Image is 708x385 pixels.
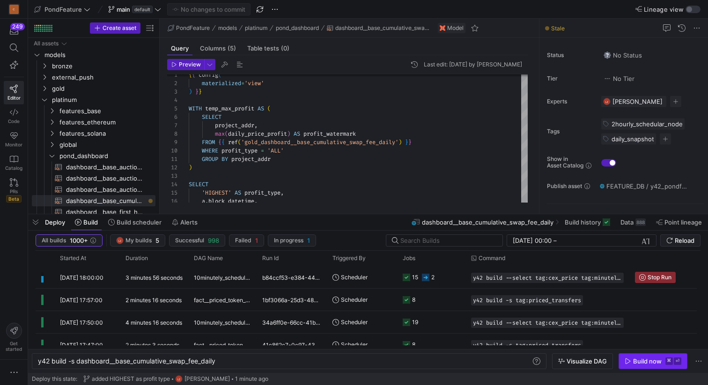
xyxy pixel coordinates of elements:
[412,266,418,288] div: 15
[202,189,231,196] span: 'HIGHEST'
[66,207,145,218] span: dashboard__base_first_hour_transactions​​​​​​​​​​
[235,376,268,382] span: 1 minute ago
[9,5,19,14] div: C
[513,237,552,244] input: Start datetime
[10,23,25,30] div: 249
[167,130,177,138] div: 8
[398,138,402,146] span: )
[644,6,684,13] span: Lineage view
[59,151,154,161] span: pond_dashboard
[167,87,177,96] div: 3
[175,237,204,244] span: Successful
[616,214,650,230] button: Data888
[202,147,218,154] span: WHERE
[4,104,24,128] a: Code
[32,49,155,60] div: Press SPACE to select this row.
[125,255,148,262] span: Duration
[167,155,177,163] div: 11
[32,60,155,72] div: Press SPACE to select this row.
[4,1,24,17] a: C
[431,266,435,288] div: 2
[167,197,177,205] div: 16
[169,234,225,247] button: Successful998
[32,184,155,195] div: Press SPACE to select this row.
[32,38,155,49] div: Press SPACE to select this row.
[194,289,251,311] span: fact__priced_token_transfers
[42,237,66,244] span: All builds
[6,341,22,352] span: Get started
[665,357,673,365] kbd: ⌘
[215,130,225,138] span: max
[567,357,607,365] span: Visualize DAG
[547,183,582,189] span: Publish asset
[601,73,637,85] button: No tierNo Tier
[66,162,145,173] span: dashboard__base_auction_wallets_first_hour​​​​​​​​​​
[267,105,271,112] span: (
[440,25,445,31] img: undefined
[606,182,689,190] span: FEATURE_DB / y42_pondfeature_main / DASHBOARD__BASE_CUMULATIVE_SWAP_FEE_DAILY
[52,72,154,83] span: external_push
[110,234,165,247] button: LZMy builds5
[36,234,103,247] button: All builds1000+
[473,342,581,349] span: y42 build -s tag:priced_transfers
[560,214,614,230] button: Build history
[274,237,303,244] span: In progress
[155,237,159,244] span: 5
[44,50,154,60] span: models
[165,22,212,34] button: PondFeature
[66,173,145,184] span: dashboard__base_auction_wallets_per_market​​​​​​​​​​
[167,96,177,104] div: 4
[44,6,82,13] span: PondFeature
[125,341,179,349] y42-duration: 2 minutes 3 seconds
[228,138,238,146] span: ref
[403,255,415,262] span: Jobs
[619,353,687,369] button: Build now⌘⏎
[167,138,177,146] div: 9
[202,138,215,146] span: FROM
[125,297,182,304] y42-duration: 2 minutes 16 seconds
[189,105,202,112] span: WITH
[612,98,663,105] span: [PERSON_NAME]
[189,88,192,95] span: )
[612,120,683,128] span: 2hourly_schedular_node
[32,3,93,15] button: PondFeature
[194,255,223,262] span: DAG Name
[218,138,221,146] span: {
[32,161,155,173] a: dashboard__base_auction_wallets_first_hour​​​​​​​​​​
[424,61,522,68] div: Last edit: [DATE] by [PERSON_NAME]
[604,51,642,59] span: No Status
[92,376,170,382] span: added HIGHEST as profit type
[52,83,154,94] span: gold
[32,72,155,83] div: Press SPACE to select this row.
[229,234,264,247] button: Failed1
[202,113,221,121] span: SELECT
[4,22,24,39] button: 249
[324,22,432,34] button: dashboard__base_cumulative_swap_fee_daily
[34,40,59,47] div: All assets
[243,22,270,34] button: platinum
[32,161,155,173] div: Press SPACE to select this row.
[66,196,145,206] span: dashboard__base_cumulative_swap_fee_daily​​​​​​​​​​
[225,130,228,138] span: (
[189,164,192,171] span: )
[273,22,321,34] button: pond_dashboard
[473,320,622,326] span: y42 build --select tag:cex_price tag:minutely_schedular_node
[59,128,154,139] span: features_solana
[200,45,236,51] span: Columns
[604,75,611,82] img: No tier
[167,113,177,121] div: 6
[195,88,199,95] span: }
[257,334,327,356] div: 41c862c7-0c97-4369-a05b-70b17d5f6155
[547,98,594,105] span: Experts
[32,206,155,218] a: dashboard__base_first_hour_transactions​​​​​​​​​​
[675,237,694,244] span: Reload
[180,218,198,226] span: Alerts
[287,130,290,138] span: )
[405,138,408,146] span: }
[479,255,505,262] span: Command
[294,130,300,138] span: AS
[7,95,21,101] span: Editor
[52,94,154,105] span: platinum
[83,218,98,226] span: Build
[620,218,634,226] span: Data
